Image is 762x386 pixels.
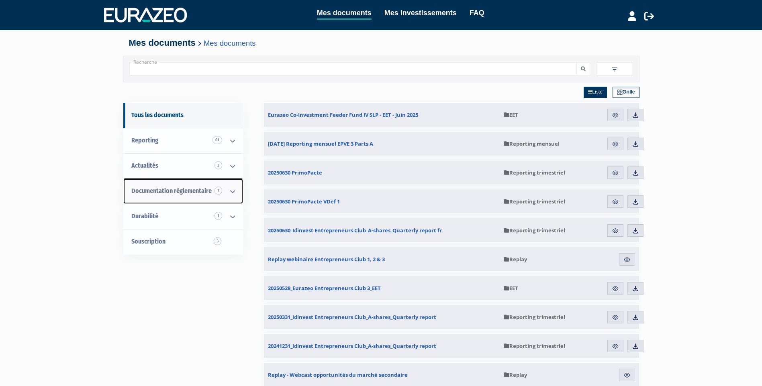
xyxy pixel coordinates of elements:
a: 20250528_Eurazeo Entrepreneurs Club 3_EET [264,276,500,300]
span: 7 [215,187,222,195]
a: Documentation règlementaire 7 [123,179,243,204]
img: download.svg [632,285,639,292]
span: Reporting trimestriel [504,313,565,321]
span: Reporting trimestriel [504,342,565,349]
img: download.svg [632,169,639,177]
a: Mes documents [204,39,255,47]
a: FAQ [470,7,484,18]
img: eye.svg [623,256,631,263]
a: 20250630 PrimoPacte [264,160,500,185]
a: Reporting 61 [123,128,243,153]
a: Mes investissements [384,7,457,18]
a: 20250331_Idinvest Entrepreneurs Club_A-shares_Quarterly report [264,305,500,329]
span: EET [504,284,518,292]
span: 20250630_Idinvest Entrepreneurs Club_A-shares_Quarterly report fr [268,227,442,234]
img: eye.svg [612,343,619,350]
input: Recherche [129,62,577,75]
img: eye.svg [612,169,619,177]
span: 20250630 PrimoPacte [268,169,322,176]
span: Reporting trimestriel [504,169,565,176]
span: 1 [215,212,222,220]
img: download.svg [632,140,639,148]
a: 20250630 PrimoPacte VDef 1 [264,189,500,213]
img: download.svg [632,343,639,350]
img: filter.svg [611,66,618,73]
span: Replay - Webcast opportunités du marché secondaire [268,371,408,378]
span: Reporting [131,136,158,144]
span: Replay webinaire Entrepreneurs Club 1, 2 & 3 [268,256,385,263]
a: 20250630_Idinvest Entrepreneurs Club_A-shares_Quarterly report fr [264,218,500,242]
img: eye.svg [612,285,619,292]
img: download.svg [632,198,639,205]
span: Eurazeo Co-Investment Feeder Fund IV SLP - EET - Juin 2025 [268,111,418,118]
img: eye.svg [612,314,619,321]
span: Souscription [131,238,165,245]
a: Eurazeo Co-Investment Feeder Fund IV SLP - EET - Juin 2025 [264,103,500,127]
span: 61 [212,136,222,144]
a: [DATE] Reporting mensuel EPVE 3 Parts A [264,132,500,156]
span: EET [504,111,518,118]
img: download.svg [632,314,639,321]
span: Actualités [131,162,158,169]
img: eye.svg [612,112,619,119]
a: Souscription3 [123,229,243,254]
a: Actualités 3 [123,153,243,179]
img: download.svg [632,227,639,234]
img: eye.svg [612,140,619,148]
img: download.svg [632,112,639,119]
span: Reporting mensuel [504,140,560,147]
img: eye.svg [612,227,619,234]
img: eye.svg [623,372,631,379]
span: Durabilité [131,212,158,220]
span: Replay [504,256,527,263]
a: Grille [613,87,639,98]
a: Liste [584,87,607,98]
a: Mes documents [317,7,372,20]
span: Documentation règlementaire [131,187,212,195]
a: Durabilité 1 [123,204,243,229]
span: 20250630 PrimoPacte VDef 1 [268,198,340,205]
img: 1732889491-logotype_eurazeo_blanc_rvb.png [104,8,187,22]
span: 20250331_Idinvest Entrepreneurs Club_A-shares_Quarterly report [268,313,436,321]
a: 20241231_Idinvest Entrepreneurs Club_A-shares_Quarterly report [264,334,500,358]
span: 20250528_Eurazeo Entrepreneurs Club 3_EET [268,284,381,292]
span: [DATE] Reporting mensuel EPVE 3 Parts A [268,140,373,147]
span: 3 [215,161,222,169]
img: eye.svg [612,198,619,205]
span: Reporting trimestriel [504,227,565,234]
a: Replay webinaire Entrepreneurs Club 1, 2 & 3 [264,247,500,271]
img: grid.svg [617,89,623,95]
span: Replay [504,371,527,378]
span: 3 [214,237,221,245]
span: Reporting trimestriel [504,198,565,205]
h4: Mes documents [129,38,633,48]
span: 20241231_Idinvest Entrepreneurs Club_A-shares_Quarterly report [268,342,436,349]
a: Tous les documents [123,103,243,128]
